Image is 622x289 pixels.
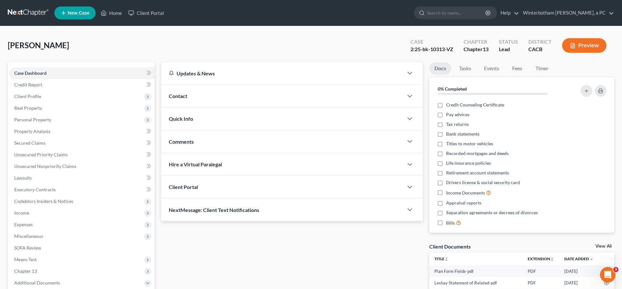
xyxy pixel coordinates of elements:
span: 3 [613,267,618,272]
span: Separation agreements or decrees of divorces [446,209,538,216]
div: District [528,38,552,46]
span: Pay advices [446,111,469,118]
a: Secured Claims [9,137,155,149]
a: Events [479,62,504,75]
span: Executory Contracts [14,187,56,192]
a: Docs [429,62,451,75]
a: Tasks [454,62,476,75]
a: View All [595,244,612,249]
i: expand_more [590,257,593,261]
span: 13 [483,46,489,52]
span: Expenses [14,222,33,227]
div: Updates & News [169,70,396,77]
a: Credit Report [9,79,155,91]
span: Quick Info [169,116,193,122]
span: Lawsuits [14,175,32,181]
span: Client Portal [169,184,198,190]
span: Retirement account statements [446,170,509,176]
span: Titles to motor vehicles [446,140,493,147]
div: Chapter [464,46,489,53]
div: Chapter [464,38,489,46]
a: SOFA Review [9,242,155,254]
div: 2:25-bk-10313-VZ [410,46,453,53]
span: Bills [446,220,455,226]
span: Life insurance policies [446,160,491,166]
i: unfold_more [444,257,448,261]
input: Search by name... [427,7,486,19]
span: Client Profile [14,94,41,99]
td: Leshay Statement of Related-pdf [429,277,523,289]
a: Fees [507,62,528,75]
span: Unsecured Nonpriority Claims [14,163,76,169]
a: Extensionunfold_more [528,256,554,261]
span: Bank statements [446,131,479,137]
span: Real Property [14,105,42,111]
span: Appraisal reports [446,200,481,206]
span: Comments [169,139,194,145]
span: Income [14,210,29,216]
div: Lead [499,46,518,53]
span: Codebtors Insiders & Notices [14,198,73,204]
a: Home [98,7,125,19]
a: Client Portal [125,7,167,19]
span: [PERSON_NAME] [8,40,69,50]
span: Credit Report [14,82,42,87]
iframe: Intercom live chat [600,267,616,283]
a: Lawsuits [9,172,155,184]
a: Unsecured Priority Claims [9,149,155,161]
span: Tax returns [446,121,469,128]
span: Hire a Virtual Paralegal [169,161,222,167]
a: Date Added expand_more [564,256,593,261]
a: Case Dashboard [9,67,155,79]
span: Property Analysis [14,128,50,134]
td: [DATE] [559,277,599,289]
span: Credit Counseling Certificate [446,102,504,108]
a: Executory Contracts [9,184,155,195]
span: Income Documents [446,190,485,196]
td: [DATE] [559,265,599,277]
span: Means Test [14,257,37,262]
a: Unsecured Nonpriority Claims [9,161,155,172]
span: NextMessage: Client Text Notifications [169,207,259,213]
span: Secured Claims [14,140,45,146]
div: Case [410,38,453,46]
span: SOFA Review [14,245,41,250]
td: PDF [523,265,559,277]
td: PDF [523,277,559,289]
span: Miscellaneous [14,233,43,239]
span: Contact [169,93,187,99]
a: Timer [530,62,554,75]
a: Help [497,7,519,19]
span: New Case [68,11,89,16]
div: Status [499,38,518,46]
span: Recorded mortgages and deeds [446,150,509,157]
span: Unsecured Priority Claims [14,152,68,157]
strong: 0% Completed [438,86,467,92]
span: Personal Property [14,117,51,122]
a: Titleunfold_more [434,256,448,261]
i: unfold_more [550,257,554,261]
span: Additional Documents [14,280,60,285]
span: Drivers license & social security card [446,179,520,186]
a: Property Analysis [9,126,155,137]
button: Preview [562,38,606,53]
div: CACB [528,46,552,53]
div: Client Documents [429,243,471,250]
span: Chapter 13 [14,268,37,274]
a: Winterbotham [PERSON_NAME], a PC [520,7,614,19]
span: Case Dashboard [14,70,47,76]
td: Plan Form Fields-pdf [429,265,523,277]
